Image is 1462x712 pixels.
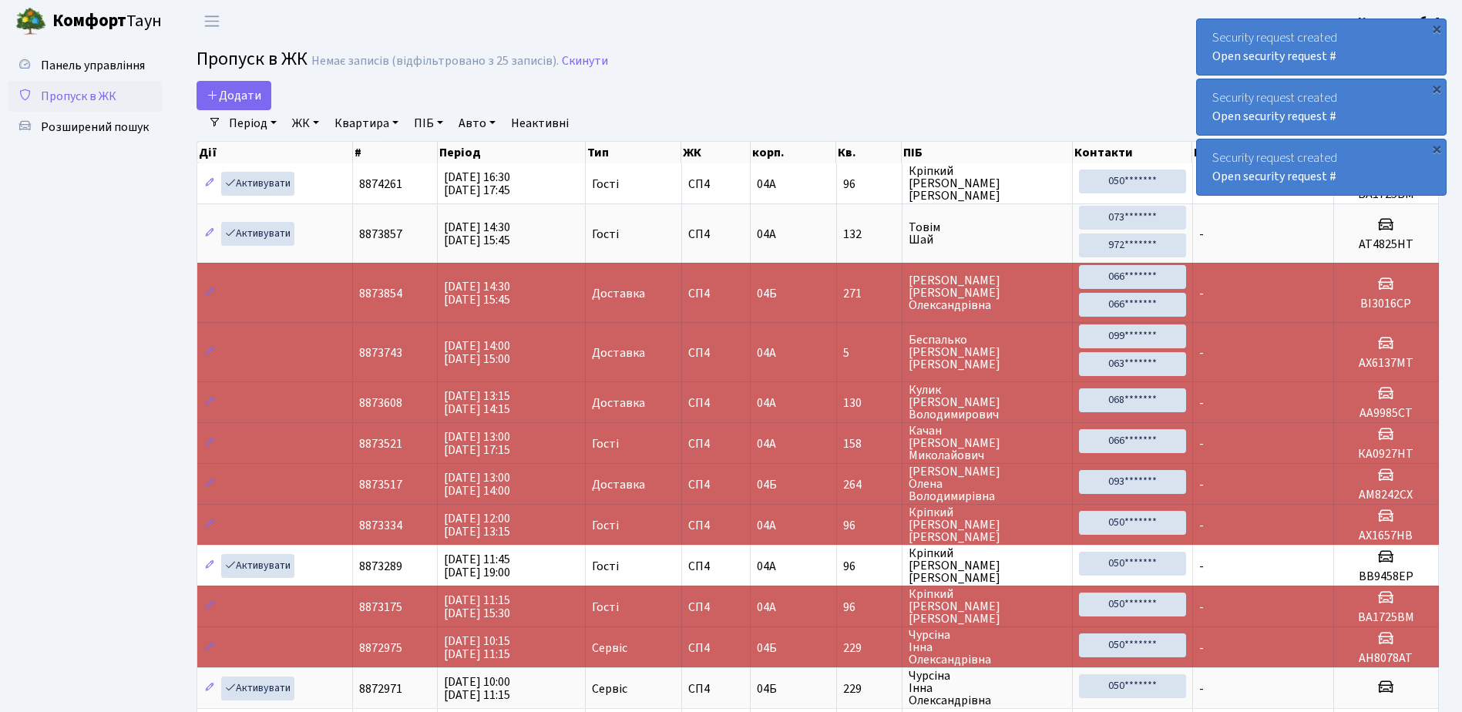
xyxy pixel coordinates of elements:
[909,670,1067,707] span: Чурсіна Інна Олександрівна
[1429,21,1444,36] div: ×
[1429,141,1444,156] div: ×
[408,110,449,136] a: ПІБ
[843,479,896,491] span: 264
[843,601,896,613] span: 96
[909,465,1067,502] span: [PERSON_NAME] Олена Володимирівна
[197,45,308,72] span: Пропуск в ЖК
[1340,237,1432,252] h5: AT4825HT
[1199,558,1204,575] span: -
[592,347,645,359] span: Доставка
[843,228,896,240] span: 132
[836,142,902,163] th: Кв.
[221,554,294,578] a: Активувати
[41,57,145,74] span: Панель управління
[909,425,1067,462] span: Качан [PERSON_NAME] Миколайович
[757,517,776,534] span: 04А
[1199,517,1204,534] span: -
[757,558,776,575] span: 04А
[221,222,294,246] a: Активувати
[757,176,776,193] span: 04А
[1340,651,1432,666] h5: АН8078АТ
[592,438,619,450] span: Гості
[438,142,586,163] th: Період
[359,176,402,193] span: 8874261
[688,397,744,409] span: СП4
[1340,447,1432,462] h5: КА0927НТ
[359,599,402,616] span: 8873175
[592,479,645,491] span: Доставка
[52,8,162,35] span: Таун
[688,601,744,613] span: СП4
[909,506,1067,543] span: Кріпкий [PERSON_NAME] [PERSON_NAME]
[207,87,261,104] span: Додати
[359,558,402,575] span: 8873289
[444,388,510,418] span: [DATE] 13:15 [DATE] 14:15
[1197,139,1446,195] div: Security request created
[688,519,744,532] span: СП4
[197,81,271,110] a: Додати
[592,683,627,695] span: Сервіс
[688,683,744,695] span: СП4
[1199,476,1204,493] span: -
[843,560,896,573] span: 96
[1192,142,1333,163] th: Ком.
[52,8,126,33] b: Комфорт
[359,226,402,243] span: 8873857
[444,469,510,499] span: [DATE] 13:00 [DATE] 14:00
[1073,142,1192,163] th: Контакти
[328,110,405,136] a: Квартира
[1212,108,1336,125] a: Open security request #
[444,551,510,581] span: [DATE] 11:45 [DATE] 19:00
[592,178,619,190] span: Гості
[444,278,510,308] span: [DATE] 14:30 [DATE] 15:45
[688,178,744,190] span: СП4
[592,397,645,409] span: Доставка
[909,165,1067,202] span: Кріпкий [PERSON_NAME] [PERSON_NAME]
[1199,435,1204,452] span: -
[41,88,116,105] span: Пропуск в ЖК
[843,438,896,450] span: 158
[909,384,1067,421] span: Кулик [PERSON_NAME] Володимирович
[757,344,776,361] span: 04А
[757,226,776,243] span: 04А
[353,142,438,163] th: #
[1340,297,1432,311] h5: ВІ3016СР
[444,338,510,368] span: [DATE] 14:00 [DATE] 15:00
[688,228,744,240] span: СП4
[8,81,162,112] a: Пропуск в ЖК
[757,395,776,411] span: 04А
[359,344,402,361] span: 8873743
[909,588,1067,625] span: Кріпкий [PERSON_NAME] [PERSON_NAME]
[681,142,751,163] th: ЖК
[1358,12,1444,31] a: Консьєрж б. 4.
[444,428,510,458] span: [DATE] 13:00 [DATE] 17:15
[1340,488,1432,502] h5: AM8242CX
[1340,610,1432,625] h5: ВА1725ВМ
[843,642,896,654] span: 229
[221,172,294,196] a: Активувати
[688,560,744,573] span: СП4
[909,274,1067,311] span: [PERSON_NAME] [PERSON_NAME] Олександрівна
[688,479,744,491] span: СП4
[359,285,402,302] span: 8873854
[505,110,575,136] a: Неактивні
[359,680,402,697] span: 8872971
[592,642,627,654] span: Сервіс
[1340,356,1432,371] h5: АХ6137МТ
[1340,529,1432,543] h5: АХ1657НВ
[452,110,502,136] a: Авто
[1197,79,1446,135] div: Security request created
[902,142,1073,163] th: ПІБ
[1340,569,1432,584] h5: ВВ9458ЕР
[444,510,510,540] span: [DATE] 12:00 [DATE] 13:15
[1199,395,1204,411] span: -
[359,476,402,493] span: 8873517
[562,54,608,69] a: Скинути
[223,110,283,136] a: Період
[359,435,402,452] span: 8873521
[444,592,510,622] span: [DATE] 11:15 [DATE] 15:30
[193,8,231,34] button: Переключити навігацію
[909,334,1067,371] span: Беспалько [PERSON_NAME] [PERSON_NAME]
[843,397,896,409] span: 130
[586,142,681,163] th: Тип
